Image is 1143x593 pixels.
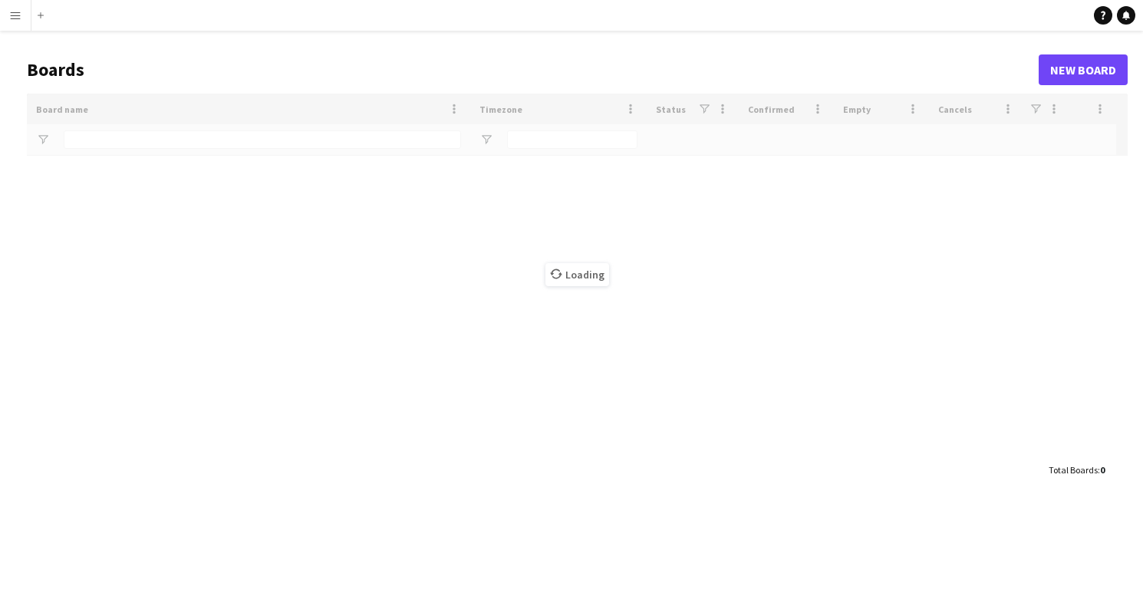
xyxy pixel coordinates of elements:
a: New Board [1039,54,1128,85]
span: 0 [1100,464,1105,476]
h1: Boards [27,58,1039,81]
span: Total Boards [1049,464,1098,476]
span: Loading [545,263,609,286]
div: : [1049,455,1105,485]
